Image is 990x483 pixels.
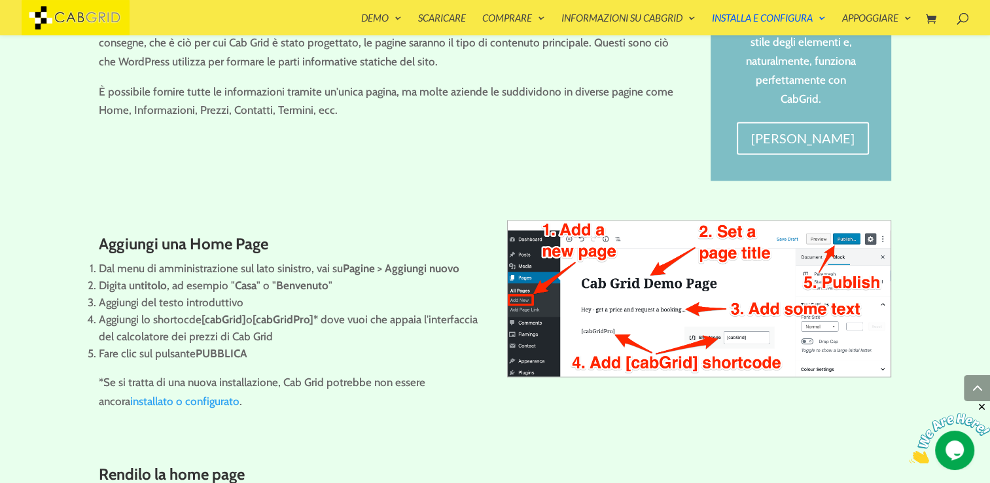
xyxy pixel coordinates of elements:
[99,345,483,362] li: Fare clic sul pulsante
[99,373,483,411] p: *Se si tratta di una nuova installazione, Cab Grid potrebbe non essere ancora .
[99,294,483,311] li: Aggiungi del testo introduttivo
[276,279,328,292] strong: Benvenuto
[235,279,256,292] strong: Casa
[343,262,459,275] strong: Pagine > Aggiungi nuovo
[202,313,246,326] strong: [cabGrid]
[361,13,402,35] a: Demo
[253,313,313,326] strong: [cabGridPro]
[99,311,483,345] li: Aggiungi lo shortocde o * dove vuoi che appaia l'interfaccia del calcolatore dei prezzi di Cab Grid
[561,13,696,35] a: Informazioni su CabGrid
[22,9,130,23] a: CabGrid Taxi Plugin
[196,347,247,360] strong: PUBBLICA
[99,277,483,294] li: Digita un , ad esempio " " o " "
[99,260,483,277] li: Dal menu di amministrazione sul lato sinistro, vai su
[141,279,167,292] strong: titolo
[99,236,483,259] h3: Aggiungi una Home Page
[712,13,826,35] a: Installa e configura
[842,13,911,35] a: Appoggiare
[418,13,466,35] a: Scaricare
[130,395,239,408] a: installato o configurato
[482,13,545,35] a: Comprare
[909,401,990,463] iframe: chat widget
[737,122,869,154] a: [PERSON_NAME]
[99,82,687,120] p: È possibile fornire tutte le informazioni tramite un'unica pagina, ma molte aziende le suddividon...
